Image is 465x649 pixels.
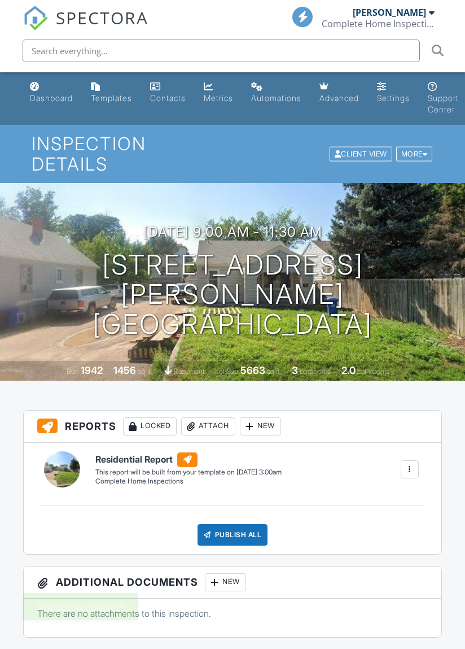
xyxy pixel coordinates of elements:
div: Client View [330,146,392,162]
div: [PERSON_NAME] [353,7,426,18]
h1: Inspection Details [32,134,434,173]
div: Advanced [319,93,359,103]
div: Inspection updated! [23,593,138,620]
div: Complete Home Inspections LLC [322,18,435,29]
div: Settings [377,93,410,103]
div: New [240,417,281,435]
a: Automations (Basic) [247,77,306,109]
a: Contacts [146,77,190,109]
div: 1456 [113,364,136,376]
div: Support Center [428,93,459,114]
span: bathrooms [357,367,389,376]
div: Templates [91,93,132,103]
div: 3 [292,364,298,376]
div: This report will be built from your template on [DATE] 3:00am [95,468,282,477]
span: Built [67,367,79,376]
a: Templates [86,77,137,109]
span: sq.ft. [267,367,281,376]
div: Automations [251,93,301,103]
h3: Reports [24,411,441,443]
img: The Best Home Inspection Software - Spectora [23,6,48,31]
a: Metrics [199,77,238,109]
a: SPECTORA [23,15,148,39]
div: 2.0 [341,364,356,376]
h3: Additional Documents [24,567,441,599]
a: Dashboard [25,77,77,109]
div: 1942 [81,364,103,376]
div: Contacts [150,93,186,103]
h6: Residential Report [95,452,282,467]
div: Locked [123,417,177,435]
div: Dashboard [30,93,73,103]
div: Publish All [198,524,268,546]
input: Search everything... [23,40,420,62]
span: bedrooms [300,367,331,376]
h3: [DATE] 9:00 am - 11:30 am [143,224,322,239]
span: SPECTORA [56,6,148,29]
div: Metrics [204,93,233,103]
div: 5663 [240,364,265,376]
p: There are no attachments to this inspection. [37,607,428,620]
a: Client View [328,149,395,158]
div: More [396,146,433,162]
a: Settings [372,77,414,109]
div: Complete Home Inspections [95,477,282,486]
span: Lot Size [215,367,239,376]
span: sq. ft. [138,367,153,376]
a: Support Center [423,77,463,120]
div: Attach [181,417,235,435]
span: basement [174,367,204,376]
h1: [STREET_ADDRESS][PERSON_NAME] [GEOGRAPHIC_DATA] [18,250,447,339]
a: Advanced [315,77,363,109]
